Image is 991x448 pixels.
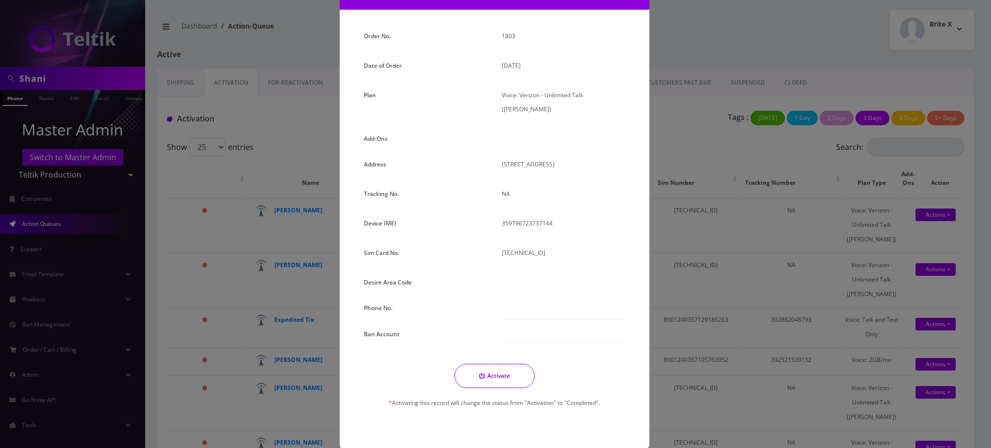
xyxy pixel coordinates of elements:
p: 1803 [502,29,625,43]
button: Activate [454,364,535,388]
p: [DATE] [502,59,625,73]
label: Plan [364,88,376,102]
p: Voice: Verizon - Unlimited Talk ([PERSON_NAME]) [502,88,625,116]
label: Ban Account [364,327,400,341]
label: Address [364,157,386,171]
p: NA [502,187,625,201]
label: Device IMEI [364,216,396,230]
p: 359796723737144 [502,216,625,230]
p: [TECHNICAL_ID] [502,246,625,260]
label: Order No. [364,29,390,43]
label: Sim Card No. [364,246,399,260]
p: [STREET_ADDRESS] [502,157,625,171]
label: Tracking No. [364,187,399,201]
label: Desire Area Code [364,275,412,289]
p: Activating this record will change the status from "Activation" to "Completed". [364,396,625,410]
label: Phone No. [364,301,392,315]
label: Date of Order [364,59,402,73]
label: Add-Ons [364,132,388,146]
